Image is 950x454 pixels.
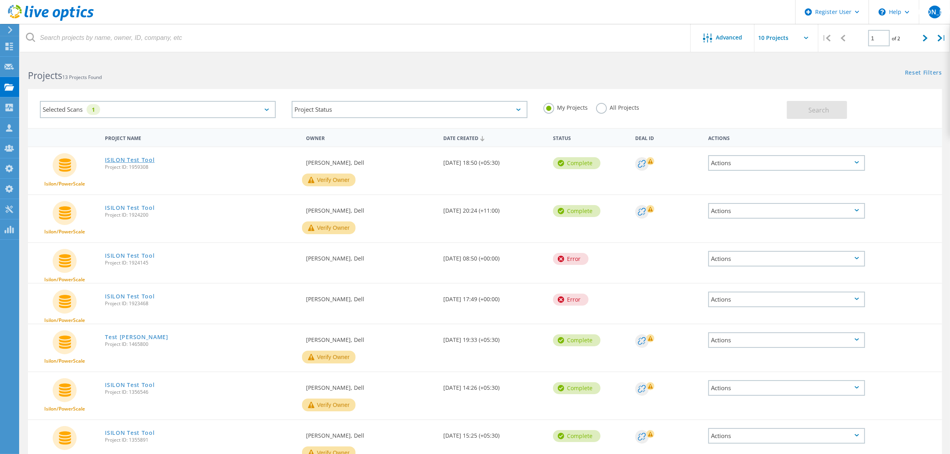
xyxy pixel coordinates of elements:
[439,284,549,310] div: [DATE] 17:49 (+00:00)
[105,430,154,436] a: ISILON Test Tool
[439,130,549,145] div: Date Created
[818,24,835,52] div: |
[879,8,886,16] svg: \n
[105,205,154,211] a: ISILON Test Tool
[553,253,589,265] div: Error
[62,74,102,81] span: 13 Projects Found
[708,251,865,266] div: Actions
[20,24,691,52] input: Search projects by name, owner, ID, company, etc
[596,103,640,111] label: All Projects
[708,428,865,444] div: Actions
[934,24,950,52] div: |
[87,104,100,115] div: 1
[808,106,829,114] span: Search
[302,399,356,411] button: Verify Owner
[101,130,302,145] div: Project Name
[105,438,298,442] span: Project ID: 1355891
[708,380,865,396] div: Actions
[553,205,600,217] div: Complete
[716,35,743,40] span: Advanced
[439,324,549,351] div: [DATE] 19:33 (+05:30)
[105,213,298,217] span: Project ID: 1924200
[708,292,865,307] div: Actions
[905,70,942,77] a: Reset Filters
[302,324,439,351] div: [PERSON_NAME], Dell
[105,342,298,347] span: Project ID: 1465800
[302,174,356,186] button: Verify Owner
[105,253,154,259] a: ISILON Test Tool
[44,277,85,282] span: Isilon/PowerScale
[8,17,94,22] a: Live Optics Dashboard
[302,243,439,269] div: [PERSON_NAME], Dell
[40,101,276,118] div: Selected Scans
[44,359,85,363] span: Isilon/PowerScale
[549,130,631,145] div: Status
[553,157,600,169] div: Complete
[44,182,85,186] span: Isilon/PowerScale
[105,261,298,265] span: Project ID: 1924145
[553,334,600,346] div: Complete
[28,69,62,82] b: Projects
[439,147,549,174] div: [DATE] 18:50 (+05:30)
[708,332,865,348] div: Actions
[105,334,168,340] a: Test [PERSON_NAME]
[105,301,298,306] span: Project ID: 1923468
[105,157,154,163] a: ISILON Test Tool
[302,420,439,446] div: [PERSON_NAME], Dell
[44,407,85,411] span: Isilon/PowerScale
[553,430,600,442] div: Complete
[439,372,549,399] div: [DATE] 14:26 (+05:30)
[543,103,588,111] label: My Projects
[892,35,900,42] span: of 2
[302,351,356,363] button: Verify Owner
[302,195,439,221] div: [PERSON_NAME], Dell
[302,284,439,310] div: [PERSON_NAME], Dell
[292,101,527,118] div: Project Status
[553,294,589,306] div: Error
[704,130,869,145] div: Actions
[44,318,85,323] span: Isilon/PowerScale
[302,130,439,145] div: Owner
[553,382,600,394] div: Complete
[302,372,439,399] div: [PERSON_NAME], Dell
[631,130,704,145] div: Deal Id
[105,294,154,299] a: ISILON Test Tool
[439,420,549,446] div: [DATE] 15:25 (+05:30)
[44,229,85,234] span: Isilon/PowerScale
[302,221,356,234] button: Verify Owner
[708,155,865,171] div: Actions
[708,203,865,219] div: Actions
[105,382,154,388] a: ISILON Test Tool
[105,390,298,395] span: Project ID: 1356546
[439,243,549,269] div: [DATE] 08:50 (+00:00)
[105,165,298,170] span: Project ID: 1959308
[787,101,847,119] button: Search
[302,147,439,174] div: [PERSON_NAME], Dell
[439,195,549,221] div: [DATE] 20:24 (+11:00)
